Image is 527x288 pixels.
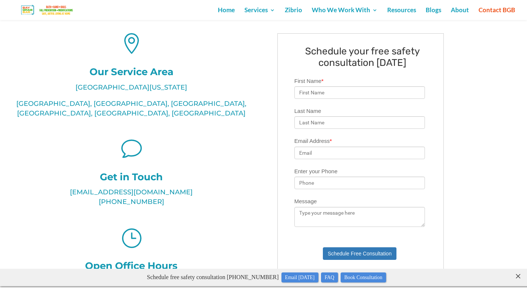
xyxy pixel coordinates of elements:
img: Bay Grab Bar [13,3,83,16]
input: Email [294,147,425,159]
h2: Schedule your free safety consultation [DATE] [294,43,440,68]
a: Zibrio [285,7,302,20]
label: Last Name [294,104,440,116]
label: Enter your Phone [294,165,440,177]
input: Phone [294,177,425,189]
label: Message [294,195,440,207]
input: First Name [294,86,425,99]
a: Email [DATE] [281,4,318,14]
span: Get in Touch [100,171,163,183]
p: Schedule free safety consultation [PHONE_NUMBER] [18,3,515,14]
label: Email Address [294,134,440,146]
span: Our Service Area [89,66,173,78]
input: Last Name [294,116,425,129]
a: FAQ [321,4,338,14]
a: Who We Work With [312,7,378,20]
span: Open Office Hours [85,260,178,272]
span:  [121,33,142,54]
a: Home [218,7,235,20]
a: Contact BGB [479,7,515,20]
button: Schedule Free Consultation [323,247,396,260]
p: [EMAIL_ADDRESS][DOMAIN_NAME] [PHONE_NUMBER] [13,187,250,207]
close: × [514,2,522,9]
p: [GEOGRAPHIC_DATA], [GEOGRAPHIC_DATA], [GEOGRAPHIC_DATA], [GEOGRAPHIC_DATA], [GEOGRAPHIC_DATA], [G... [13,99,250,125]
a: Resources [387,7,416,20]
a: Blogs [426,7,441,20]
span: v [121,138,142,159]
a: About [451,7,469,20]
p: [GEOGRAPHIC_DATA][US_STATE] [13,83,250,99]
label: First Name [294,74,440,86]
a: Services [244,7,275,20]
span: } [121,227,142,248]
a: Book Consultation [341,4,386,14]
